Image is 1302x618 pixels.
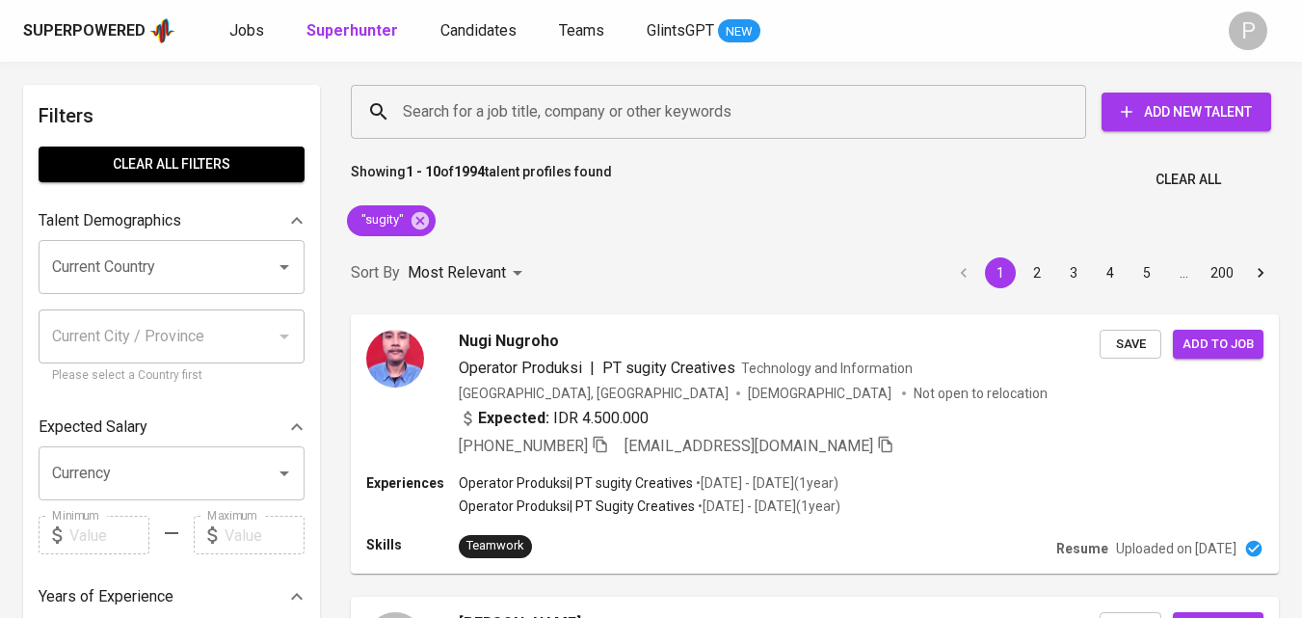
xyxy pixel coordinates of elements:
p: Skills [366,535,459,554]
button: Add New Talent [1102,93,1271,131]
div: Expected Salary [39,408,305,446]
span: PT sugity Creatives [602,359,735,377]
p: Talent Demographics [39,209,181,232]
button: Go to next page [1245,257,1276,288]
span: Jobs [229,21,264,40]
b: 1994 [454,164,485,179]
p: Most Relevant [408,261,506,284]
div: Teamwork [466,537,524,555]
a: Teams [559,19,608,43]
div: Most Relevant [408,255,529,291]
p: Years of Experience [39,585,173,608]
span: [PHONE_NUMBER] [459,437,588,455]
h6: Filters [39,100,305,131]
button: Clear All [1148,162,1229,198]
nav: pagination navigation [945,257,1279,288]
div: "sugity" [347,205,436,236]
button: Add to job [1173,330,1263,360]
p: • [DATE] - [DATE] ( 1 year ) [695,497,840,516]
b: 1 - 10 [406,164,440,179]
a: Jobs [229,19,268,43]
a: Superpoweredapp logo [23,16,175,45]
p: • [DATE] - [DATE] ( 1 year ) [693,473,838,493]
button: Go to page 5 [1131,257,1162,288]
span: | [590,357,595,380]
button: Go to page 4 [1095,257,1126,288]
button: page 1 [985,257,1016,288]
a: Superhunter [306,19,402,43]
div: … [1168,263,1199,282]
p: Showing of talent profiles found [351,162,612,198]
img: 19e1b182b3609f70328db26ff867d134.jpeg [366,330,424,388]
b: Expected: [478,407,549,430]
p: Operator Produksi | PT sugity Creatives [459,473,693,493]
span: Add New Talent [1117,100,1256,124]
span: Teams [559,21,604,40]
p: Not open to relocation [914,384,1048,403]
button: Go to page 3 [1058,257,1089,288]
p: Uploaded on [DATE] [1116,539,1236,558]
span: Candidates [440,21,517,40]
button: Save [1100,330,1161,360]
button: Open [271,254,298,281]
p: Experiences [366,473,459,493]
p: Expected Salary [39,416,147,439]
div: Talent Demographics [39,202,305,240]
a: GlintsGPT NEW [647,19,760,43]
a: Nugi NugrohoOperator Produksi|PT sugity CreativesTechnology and Information[GEOGRAPHIC_DATA], [GE... [351,314,1279,574]
p: Please select a Country first [52,366,291,386]
div: Superpowered [23,20,146,42]
span: Add to job [1182,334,1254,356]
p: Operator Produksi | PT Sugity Creatives [459,497,695,516]
span: NEW [718,22,760,41]
input: Value [69,516,149,554]
span: Clear All filters [54,152,289,176]
p: Sort By [351,261,400,284]
span: Technology and Information [741,361,913,376]
span: GlintsGPT [647,21,714,40]
button: Go to page 2 [1022,257,1052,288]
span: [EMAIL_ADDRESS][DOMAIN_NAME] [624,437,873,455]
button: Clear All filters [39,147,305,182]
a: Candidates [440,19,520,43]
input: Value [225,516,305,554]
span: [DEMOGRAPHIC_DATA] [748,384,894,403]
button: Open [271,460,298,487]
p: Resume [1056,539,1108,558]
div: IDR 4.500.000 [459,407,649,430]
b: Superhunter [306,21,398,40]
button: Go to page 200 [1205,257,1239,288]
span: Operator Produksi [459,359,582,377]
img: app logo [149,16,175,45]
div: P [1229,12,1267,50]
span: Clear All [1156,168,1221,192]
span: Save [1109,334,1152,356]
div: [GEOGRAPHIC_DATA], [GEOGRAPHIC_DATA] [459,384,729,403]
span: Nugi Nugroho [459,330,559,353]
div: Years of Experience [39,578,305,616]
span: "sugity" [347,211,415,229]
